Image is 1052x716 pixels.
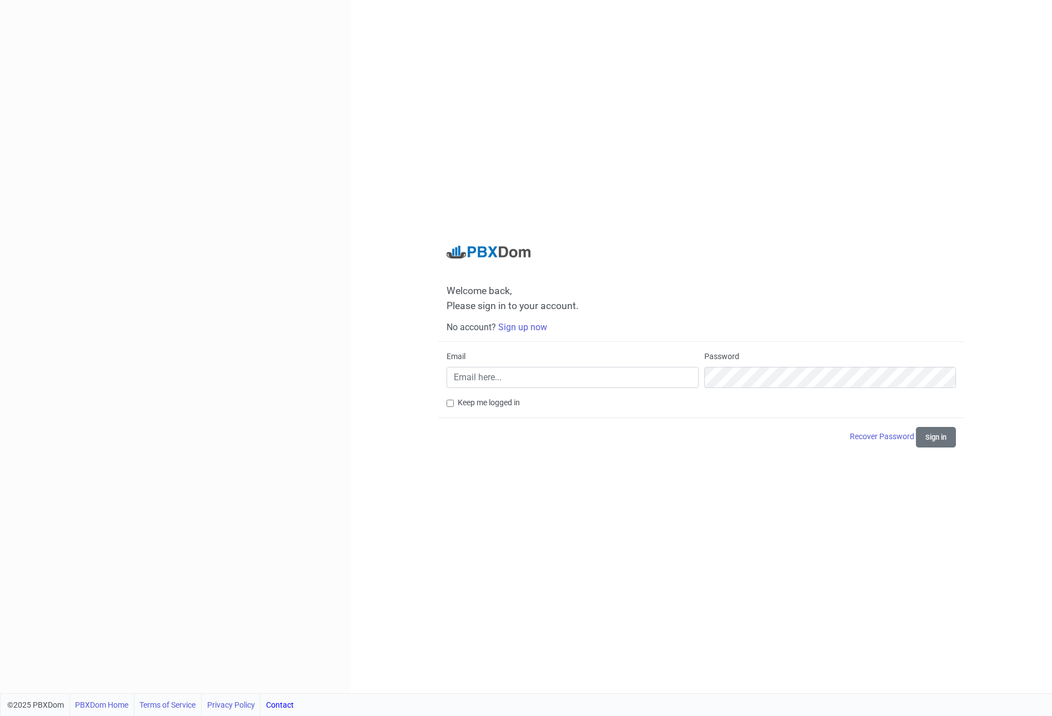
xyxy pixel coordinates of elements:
[207,694,255,716] a: Privacy Policy
[75,694,128,716] a: PBXDom Home
[458,397,520,409] label: Keep me logged in
[447,351,465,362] label: Email
[7,694,294,716] div: ©2025 PBXDom
[447,367,698,388] input: Email here...
[139,694,196,716] a: Terms of Service
[447,285,956,297] span: Welcome back,
[447,300,579,311] span: Please sign in to your account.
[447,322,956,332] h6: No account?
[704,351,739,362] label: Password
[850,432,916,441] a: Recover Password
[498,322,547,332] a: Sign up now
[266,694,294,716] a: Contact
[916,427,956,447] button: Sign in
